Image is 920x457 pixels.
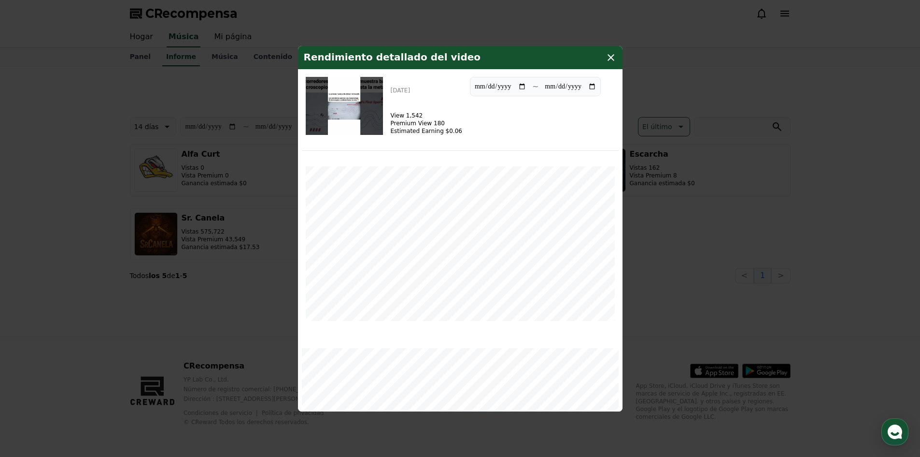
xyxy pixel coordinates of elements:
span: Home [25,321,42,329]
span: Settings [143,321,167,329]
a: Messages [64,307,125,331]
h3: ‎ ‎ ‎ ‎ ‎ ‎ [391,77,410,87]
p: [DATE] [391,87,410,94]
p: Estimated Earning $0.06 [391,127,462,135]
p: ~ [532,81,538,92]
img: ‎ ‎ ‎ ‎ ‎ ‎ [306,77,383,135]
div: modal [298,46,623,412]
span: Messages [80,322,109,329]
p: Premium View 180 [391,119,462,127]
font: Rendimiento detallado del video [304,51,481,63]
a: Home [3,307,64,331]
p: View 1,542 [391,112,462,119]
a: Settings [125,307,185,331]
